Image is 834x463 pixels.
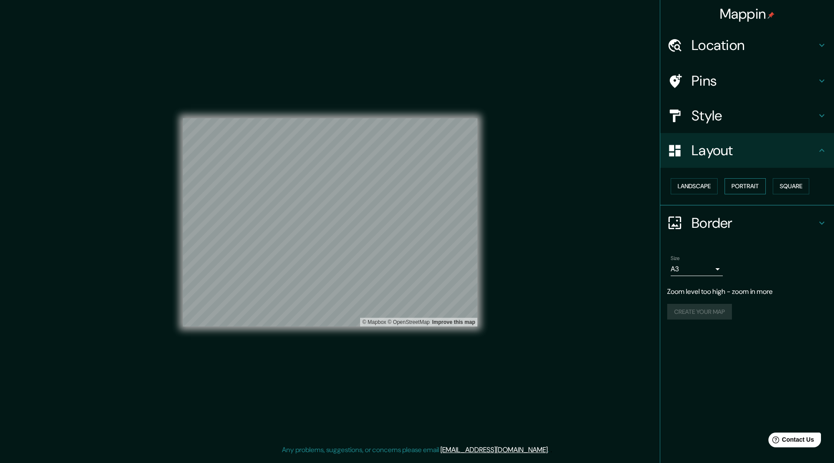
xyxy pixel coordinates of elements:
[660,63,834,98] div: Pins
[660,206,834,240] div: Border
[660,133,834,168] div: Layout
[725,178,766,194] button: Portrait
[692,72,817,90] h4: Pins
[757,429,824,453] iframe: Help widget launcher
[671,178,718,194] button: Landscape
[549,445,550,455] div: .
[692,214,817,232] h4: Border
[660,28,834,63] div: Location
[768,12,774,19] img: pin-icon.png
[362,319,386,325] a: Mapbox
[692,142,817,159] h4: Layout
[282,445,549,455] p: Any problems, suggestions, or concerns please email .
[671,262,723,276] div: A3
[671,254,680,262] label: Size
[667,286,827,297] p: Zoom level too high - zoom in more
[692,37,817,54] h4: Location
[432,319,475,325] a: Map feedback
[440,445,548,454] a: [EMAIL_ADDRESS][DOMAIN_NAME]
[550,445,552,455] div: .
[660,98,834,133] div: Style
[183,118,477,326] canvas: Map
[720,5,775,23] h4: Mappin
[773,178,809,194] button: Square
[387,319,430,325] a: OpenStreetMap
[692,107,817,124] h4: Style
